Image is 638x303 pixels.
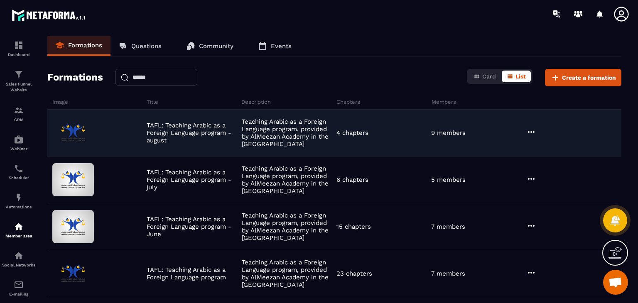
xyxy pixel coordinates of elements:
[14,164,24,173] img: scheduler
[14,222,24,232] img: automations
[242,165,332,195] p: Teaching Arabic as a Foreign Language program, provided by AlMeezan Academy in the [GEOGRAPHIC_DATA]
[241,99,334,105] h6: Description
[14,280,24,290] img: email
[14,69,24,79] img: formation
[178,36,242,56] a: Community
[431,176,466,183] p: 5 members
[147,122,237,144] p: TAFL: Teaching Arabic as a Foreign Language program - august
[545,69,621,86] button: Create a formation
[2,186,35,215] a: automationsautomationsAutomations
[431,270,465,277] p: 7 members
[336,223,371,230] p: 15 chapters
[336,270,372,277] p: 23 chapters
[199,42,233,50] p: Community
[47,69,103,86] h2: Formations
[14,105,24,115] img: formation
[2,176,35,180] p: Scheduler
[52,210,94,243] img: formation-background
[271,42,292,50] p: Events
[14,134,24,144] img: automations
[2,292,35,296] p: E-mailing
[2,63,35,99] a: formationformationSales Funnel Website
[2,244,35,274] a: social-networksocial-networkSocial Networks
[12,7,86,22] img: logo
[147,215,237,238] p: TAFL: Teaching Arabic as a Foreign Language program - June
[603,270,628,295] a: Open chat
[14,193,24,203] img: automations
[14,251,24,261] img: social-network
[2,128,35,157] a: automationsautomationsWebinar
[2,234,35,238] p: Member area
[242,259,332,288] p: Teaching Arabic as a Foreign Language program, provided by AlMeezan Academy in the [GEOGRAPHIC_DATA]
[2,34,35,63] a: formationformationDashboard
[502,71,531,82] button: List
[110,36,170,56] a: Questions
[431,129,466,137] p: 9 members
[242,212,332,242] p: Teaching Arabic as a Foreign Language program, provided by AlMeezan Academy in the [GEOGRAPHIC_DATA]
[242,118,332,148] p: Teaching Arabic as a Foreign Language program, provided by AlMeezan Academy in the [GEOGRAPHIC_DATA]
[515,73,526,80] span: List
[52,116,94,149] img: formation-background
[250,36,300,56] a: Events
[469,71,501,82] button: Card
[147,266,237,281] p: TAFL: Teaching Arabic as a Foreign Language program
[147,169,237,191] p: TAFL: Teaching Arabic as a Foreign Language program - july
[562,73,616,82] span: Create a formation
[2,157,35,186] a: schedulerschedulerScheduler
[336,129,368,137] p: 4 chapters
[432,99,525,105] h6: Members
[2,263,35,267] p: Social Networks
[2,81,35,93] p: Sales Funnel Website
[131,42,162,50] p: Questions
[52,257,94,290] img: formation-background
[2,274,35,303] a: emailemailE-mailing
[2,52,35,57] p: Dashboard
[2,205,35,209] p: Automations
[47,36,110,56] a: Formations
[336,99,429,105] h6: Chapters
[482,73,496,80] span: Card
[68,42,102,49] p: Formations
[52,163,94,196] img: formation-background
[2,99,35,128] a: formationformationCRM
[52,99,145,105] h6: Image
[14,40,24,50] img: formation
[2,215,35,244] a: automationsautomationsMember area
[336,176,368,183] p: 6 chapters
[2,117,35,122] p: CRM
[431,223,465,230] p: 7 members
[2,147,35,151] p: Webinar
[147,99,240,105] h6: Title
